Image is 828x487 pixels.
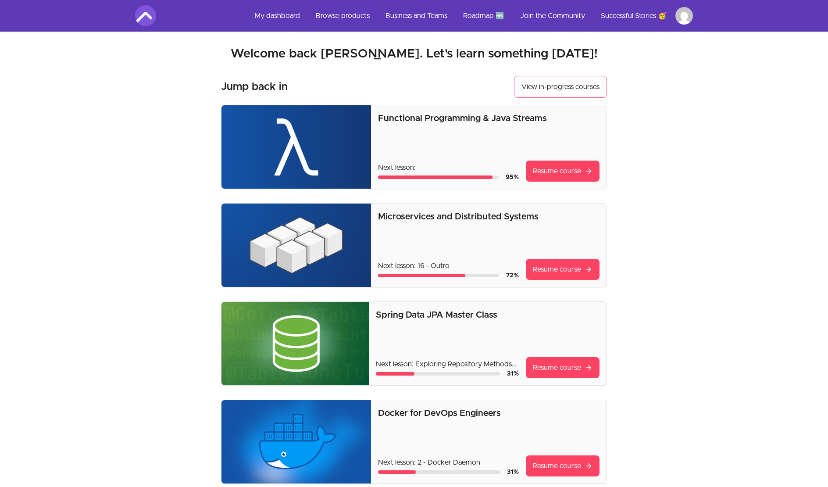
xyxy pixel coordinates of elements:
[506,174,519,180] span: 95 %
[594,5,674,26] a: Successful Stories 🥳
[526,161,600,182] a: Resume course
[376,309,600,321] p: Spring Data JPA Master Class
[513,5,592,26] a: Join the Community
[135,5,156,26] img: Amigoscode logo
[378,457,519,468] p: Next lesson: 2 - Docker Daemon
[248,5,307,26] a: My dashboard
[378,470,500,474] div: Course progress
[378,261,519,271] p: Next lesson: 16 - Outro
[376,359,519,369] p: Next lesson: Exploring Repository Methods p2
[378,175,499,179] div: Course progress
[526,455,600,476] a: Resume course
[507,371,519,377] span: 31 %
[221,302,369,385] img: Product image for Spring Data JPA Master Class
[378,274,499,277] div: Course progress
[514,76,607,98] a: View in-progress courses
[309,5,377,26] a: Browse products
[378,211,600,223] p: Microservices and Distributed Systems
[221,105,371,189] img: Product image for Functional Programming & Java Streams
[378,407,600,419] p: Docker for DevOps Engineers
[378,112,600,125] p: Functional Programming & Java Streams
[507,469,519,475] span: 31 %
[221,204,371,287] img: Product image for Microservices and Distributed Systems
[378,162,519,173] p: Next lesson:
[248,5,693,26] nav: Main
[135,46,693,62] h2: Welcome back [PERSON_NAME]. Let's learn something [DATE]!
[221,80,288,94] h3: Jump back in
[506,272,519,279] span: 72 %
[378,5,454,26] a: Business and Teams
[456,5,511,26] a: Roadmap 🆕
[675,7,693,25] img: Profile image for Basil Kiwanuka
[376,372,500,376] div: Course progress
[526,259,600,280] a: Resume course
[221,400,371,483] img: Product image for Docker for DevOps Engineers
[526,357,600,378] a: Resume course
